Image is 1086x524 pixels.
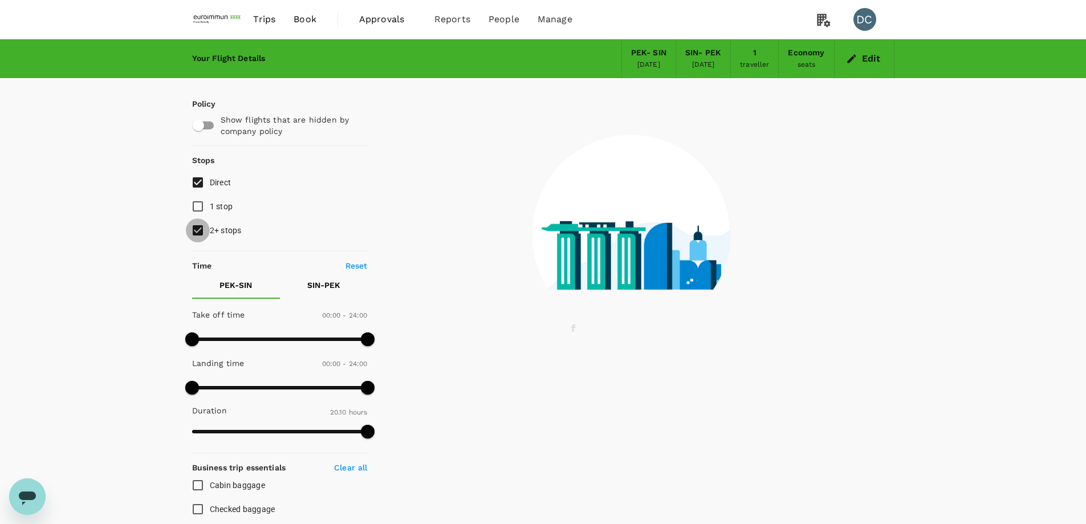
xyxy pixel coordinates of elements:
[631,47,666,59] div: PEK - SIN
[322,311,368,319] span: 00:00 - 24:00
[210,481,265,490] span: Cabin baggage
[798,59,816,71] div: seats
[192,7,245,32] img: EUROIMMUN (South East Asia) Pte. Ltd.
[253,13,275,26] span: Trips
[334,462,367,473] p: Clear all
[192,52,266,65] div: Your Flight Details
[192,156,215,165] strong: Stops
[9,478,46,515] iframe: Button to launch messaging window
[571,324,670,335] g: finding your flights
[740,59,769,71] div: traveller
[322,360,368,368] span: 00:00 - 24:00
[788,47,824,59] div: Economy
[192,260,212,271] p: Time
[434,13,470,26] span: Reports
[221,114,360,137] p: Show flights that are hidden by company policy
[753,47,756,59] div: 1
[345,260,368,271] p: Reset
[210,505,275,514] span: Checked baggage
[307,279,340,291] p: SIN - PEK
[210,202,233,211] span: 1 stop
[844,50,885,68] button: Edit
[853,8,876,31] div: DC
[294,13,316,26] span: Book
[210,178,231,187] span: Direct
[692,59,715,71] div: [DATE]
[219,279,252,291] p: PEK - SIN
[192,98,202,109] p: Policy
[637,59,660,71] div: [DATE]
[330,408,368,416] span: 20.10 hours
[192,309,245,320] p: Take off time
[192,405,227,416] p: Duration
[538,13,572,26] span: Manage
[210,226,242,235] span: 2+ stops
[359,13,416,26] span: Approvals
[192,358,245,369] p: Landing time
[489,13,519,26] span: People
[192,463,286,472] strong: Business trip essentials
[685,47,721,59] div: SIN - PEK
